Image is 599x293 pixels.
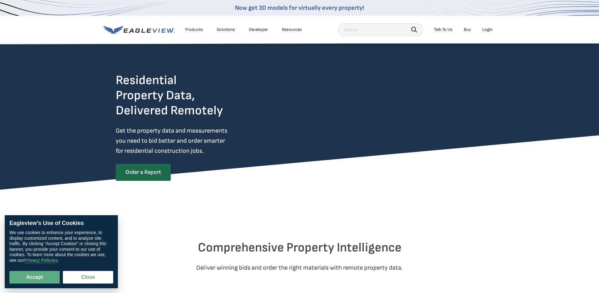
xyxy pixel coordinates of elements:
[464,27,471,32] a: Buy
[338,23,423,36] input: Search
[24,258,58,263] a: Privacy Policies
[116,73,223,118] h2: Residential Property Data, Delivered Remotely
[249,27,268,32] a: Developer
[116,126,253,156] p: Get the property data and measurements you need to bid better and order smarter for residential c...
[116,164,171,181] a: Order a Report
[217,27,235,32] div: Solutions
[9,271,60,284] button: Accept
[116,240,484,255] h2: Comprehensive Property Intelligence
[185,27,203,32] div: Products
[482,27,493,32] div: Login
[63,271,113,284] button: Close
[434,27,452,32] div: Talk To Us
[9,220,113,227] div: Eagleview’s Use of Cookies
[282,27,302,32] div: Resources
[116,263,484,273] p: Deliver winning bids and order the right materials with remote property data.
[9,230,113,263] div: We use cookies to enhance your experience, to display customized content, and to analyze site tra...
[235,4,364,12] a: Now get 3D models for virtually every property!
